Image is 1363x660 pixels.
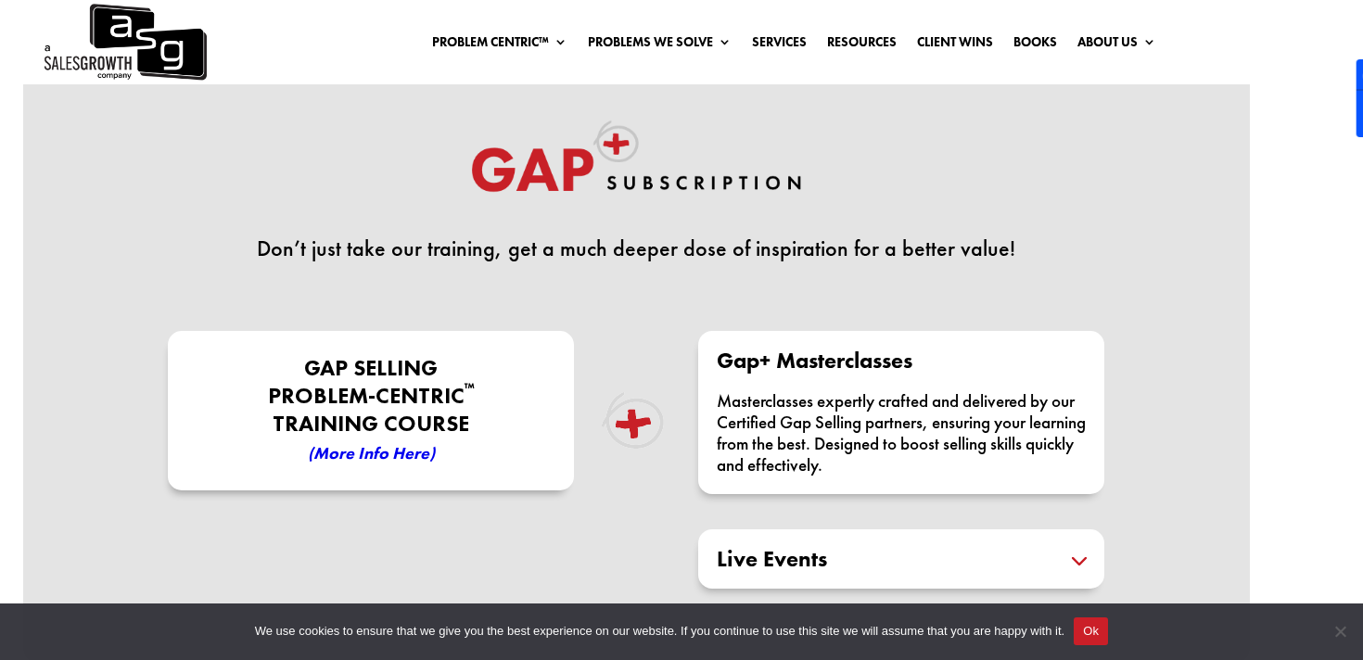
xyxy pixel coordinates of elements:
sup: ™ [465,379,475,396]
button: Ok [1074,617,1108,645]
h5: Live Events [717,548,1086,570]
a: Client Wins [917,35,993,56]
a: (More Info here) [308,437,435,465]
span: We use cookies to ensure that we give you the best experience on our website. If you continue to ... [255,622,1064,641]
a: Services [752,35,807,56]
a: Problem Centric™ [432,35,567,56]
em: (More Info here) [308,442,435,463]
img: Gap Subscription [469,120,803,210]
h5: Gap+ Masterclasses [717,349,1086,372]
a: Problems We Solve [588,35,732,56]
span: No [1331,622,1349,641]
p: Don’t just take our training, get a much deeper dose of inspiration for a better value! [146,237,1127,260]
a: About Us [1077,35,1156,56]
a: Resources [827,35,897,56]
a: Books [1013,35,1057,56]
p: Masterclasses expertly crafted and delivered by our Certified Gap Selling partners, ensuring your... [717,390,1086,476]
p: Gap Selling Problem-Centric Training COURSE [172,354,569,467]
